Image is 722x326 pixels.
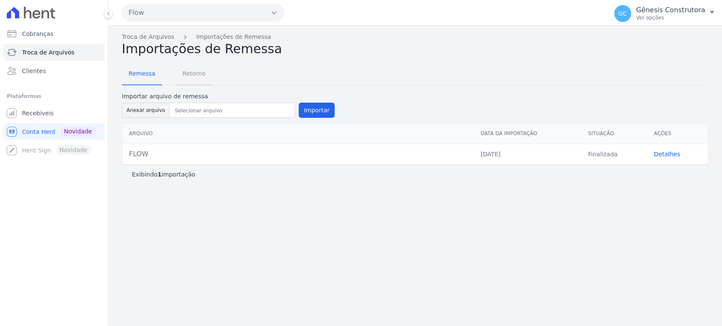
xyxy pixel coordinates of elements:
td: Finalizada [581,144,647,164]
a: Troca de Arquivos [3,44,104,61]
div: Plataformas [7,91,101,101]
b: 1 [157,171,162,178]
nav: Sidebar [7,25,101,159]
div: FLOW [129,149,467,159]
a: Clientes [3,62,104,79]
th: Situação [581,123,647,144]
button: Anexar arquivo [122,103,170,118]
th: Ações [647,123,708,144]
a: Importações de Remessa [196,33,271,41]
nav: Breadcrumb [122,33,708,41]
a: Troca de Arquivos [122,33,174,41]
th: Arquivo [122,123,474,144]
span: Novidade [60,127,95,136]
span: GC [618,11,627,16]
a: Remessa [122,63,162,85]
label: Importar arquivo de remessa [122,92,335,101]
a: Detalhes [654,151,680,158]
button: Importar [299,103,335,118]
a: Conta Hent Novidade [3,123,104,140]
span: Troca de Arquivos [22,48,74,57]
td: [DATE] [474,144,581,164]
p: Ver opções [636,14,705,21]
span: Recebíveis [22,109,54,117]
input: Selecionar arquivo [171,106,293,116]
th: Data da Importação [474,123,581,144]
span: Conta Hent [22,128,55,136]
button: GC Gênesis Construtora Ver opções [607,2,722,25]
p: Gênesis Construtora [636,6,705,14]
p: Exibindo importação [132,170,195,179]
a: Cobranças [3,25,104,42]
button: Flow [122,4,284,21]
span: Clientes [22,67,46,75]
span: Remessa [124,65,160,82]
span: Cobranças [22,30,53,38]
a: Retorno [176,63,212,85]
span: Retorno [177,65,211,82]
h2: Importações de Remessa [122,41,708,57]
a: Recebíveis [3,105,104,122]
